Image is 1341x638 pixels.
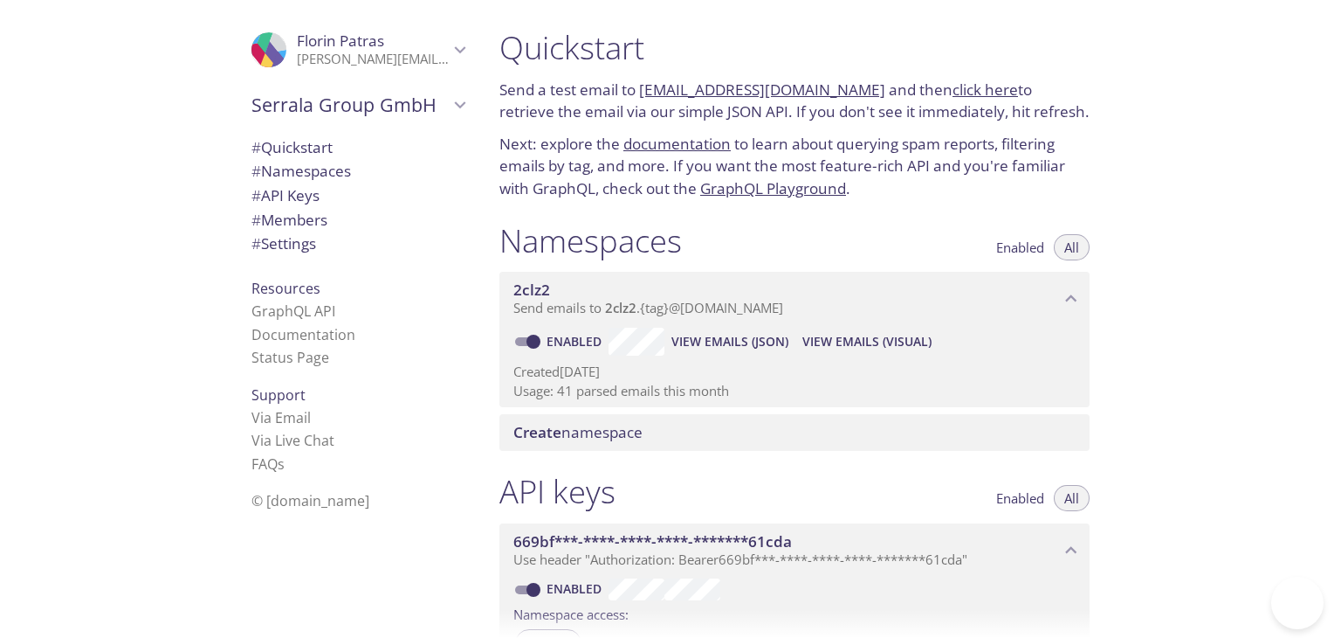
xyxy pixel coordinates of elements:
span: Create [513,422,561,442]
div: Team Settings [237,232,478,256]
span: # [251,210,261,230]
div: Members [237,208,478,232]
div: Serrala Group GmbH [237,82,478,128]
div: Florin Patras [237,21,478,79]
a: Enabled [544,333,609,350]
button: View Emails (Visual) [795,328,939,356]
button: View Emails (JSON) [664,328,795,356]
div: Namespaces [237,159,478,184]
span: Florin Patras [297,31,384,51]
span: Quickstart [251,137,333,157]
span: View Emails (JSON) [671,331,788,352]
span: API Keys [251,185,320,205]
a: documentation [623,134,731,154]
button: All [1054,485,1090,511]
a: Via Live Chat [251,431,334,450]
span: s [278,454,285,474]
button: Enabled [986,485,1055,511]
button: Enabled [986,234,1055,260]
a: Documentation [251,325,355,344]
label: Namespace access: [513,600,629,626]
p: Send a test email to and then to retrieve the email via our simple JSON API. If you don't see it ... [499,79,1090,123]
span: 2clz2 [605,299,636,316]
span: Members [251,210,327,230]
span: 2clz2 [513,280,550,300]
span: Serrala Group GmbH [251,93,449,117]
div: 2clz2 namespace [499,272,1090,326]
a: Via Email [251,408,311,427]
a: GraphQL API [251,302,335,321]
h1: API keys [499,472,615,511]
p: Next: explore the to learn about querying spam reports, filtering emails by tag, and more. If you... [499,133,1090,200]
span: Support [251,385,306,405]
h1: Namespaces [499,221,682,260]
span: Namespaces [251,161,351,181]
span: Settings [251,233,316,253]
div: Create namespace [499,414,1090,451]
div: Quickstart [237,135,478,160]
span: © [DOMAIN_NAME] [251,491,369,510]
h1: Quickstart [499,28,1090,67]
span: # [251,137,261,157]
span: Send emails to . {tag} @[DOMAIN_NAME] [513,299,783,316]
p: Created [DATE] [513,363,1076,381]
a: click here [952,80,1018,100]
span: # [251,161,261,181]
a: Status Page [251,348,329,367]
span: # [251,185,261,205]
p: [PERSON_NAME][EMAIL_ADDRESS][DOMAIN_NAME] [297,51,449,68]
span: Resources [251,279,320,298]
p: Usage: 41 parsed emails this month [513,382,1076,400]
iframe: Help Scout Beacon - Open [1271,577,1324,629]
a: Enabled [544,580,609,597]
a: [EMAIL_ADDRESS][DOMAIN_NAME] [639,80,885,100]
a: GraphQL Playground [700,178,846,198]
span: View Emails (Visual) [802,331,932,352]
span: namespace [513,422,643,442]
button: All [1054,234,1090,260]
span: # [251,233,261,253]
a: FAQ [251,454,285,474]
div: API Keys [237,184,478,208]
